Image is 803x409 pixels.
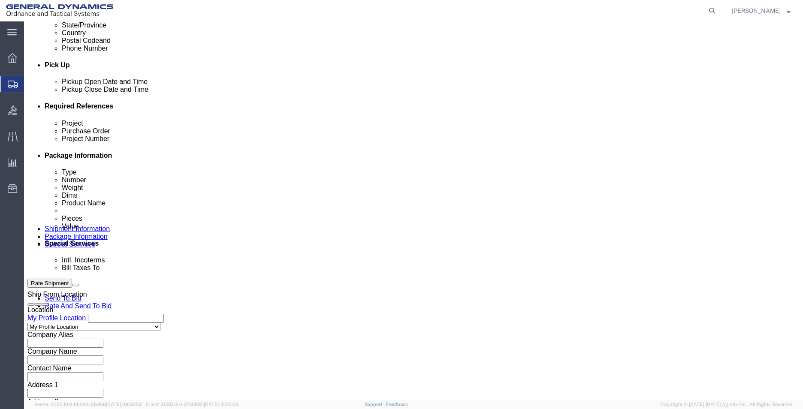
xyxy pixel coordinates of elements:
[34,402,142,407] span: Server: 2025.18.0-bb0e0c2bd68
[661,401,793,408] span: Copyright © [DATE]-[DATE] Agistix Inc., All Rights Reserved
[106,402,142,407] span: [DATE] 09:52:52
[204,402,238,407] span: [DATE] 10:20:09
[731,6,791,16] button: [PERSON_NAME]
[386,402,408,407] a: Feedback
[146,402,238,407] span: Client: 2025.18.0-27d3021
[365,402,386,407] a: Support
[24,21,803,400] iframe: FS Legacy Container
[732,6,781,15] span: LaShirl Montgomery
[6,4,113,17] img: logo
